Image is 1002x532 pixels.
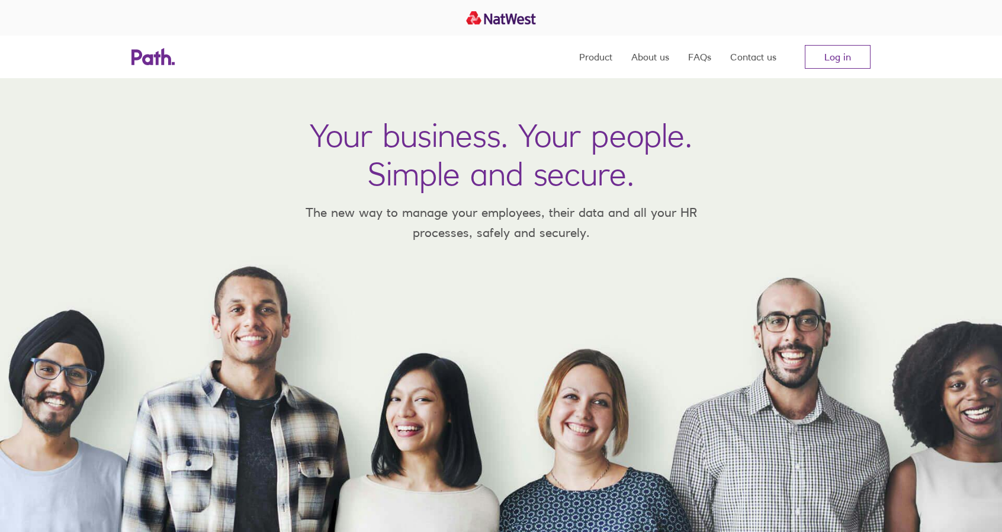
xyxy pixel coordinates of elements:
[288,203,714,242] p: The new way to manage your employees, their data and all your HR processes, safely and securely.
[688,36,711,78] a: FAQs
[310,116,692,193] h1: Your business. Your people. Simple and secure.
[805,45,871,69] a: Log in
[730,36,776,78] a: Contact us
[631,36,669,78] a: About us
[579,36,612,78] a: Product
